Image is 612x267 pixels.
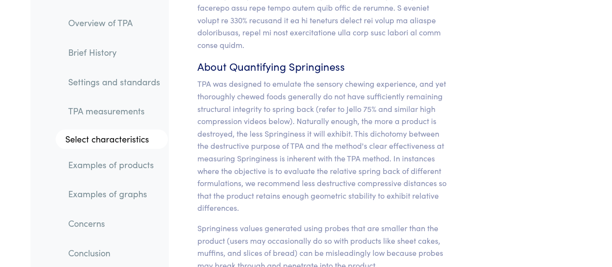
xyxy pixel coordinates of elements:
a: Concerns [60,212,168,235]
a: Examples of graphs [60,183,168,205]
a: Settings and standards [60,70,168,93]
a: Overview of TPA [60,12,168,34]
a: Conclusion [60,242,168,264]
a: Brief History [60,41,168,63]
a: TPA measurements [60,100,168,122]
h6: About Quantifying Springiness [197,59,449,74]
a: Select characteristics [56,129,168,149]
a: Examples of products [60,154,168,176]
p: TPA was designed to emulate the sensory chewing experience, and yet thoroughly chewed foods gener... [197,78,449,214]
